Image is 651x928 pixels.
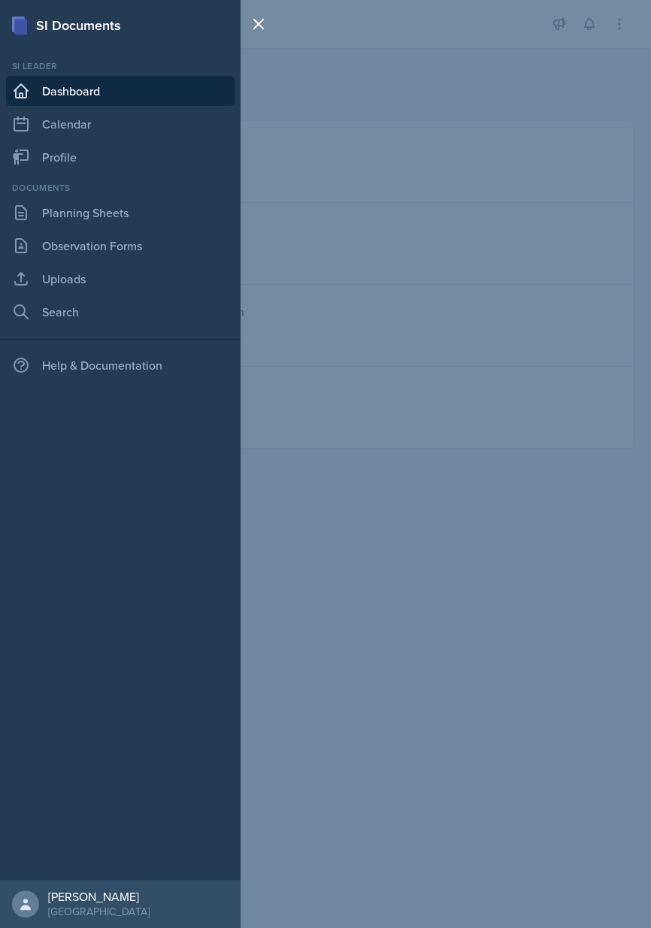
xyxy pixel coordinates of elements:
a: Uploads [6,264,235,294]
a: Calendar [6,109,235,139]
a: Planning Sheets [6,198,235,228]
a: Profile [6,142,235,172]
div: [GEOGRAPHIC_DATA] [48,904,150,919]
div: Documents [6,181,235,195]
a: Search [6,297,235,327]
div: [PERSON_NAME] [48,889,150,904]
a: Observation Forms [6,231,235,261]
div: Help & Documentation [6,350,235,380]
a: Dashboard [6,76,235,106]
div: Si leader [6,59,235,73]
